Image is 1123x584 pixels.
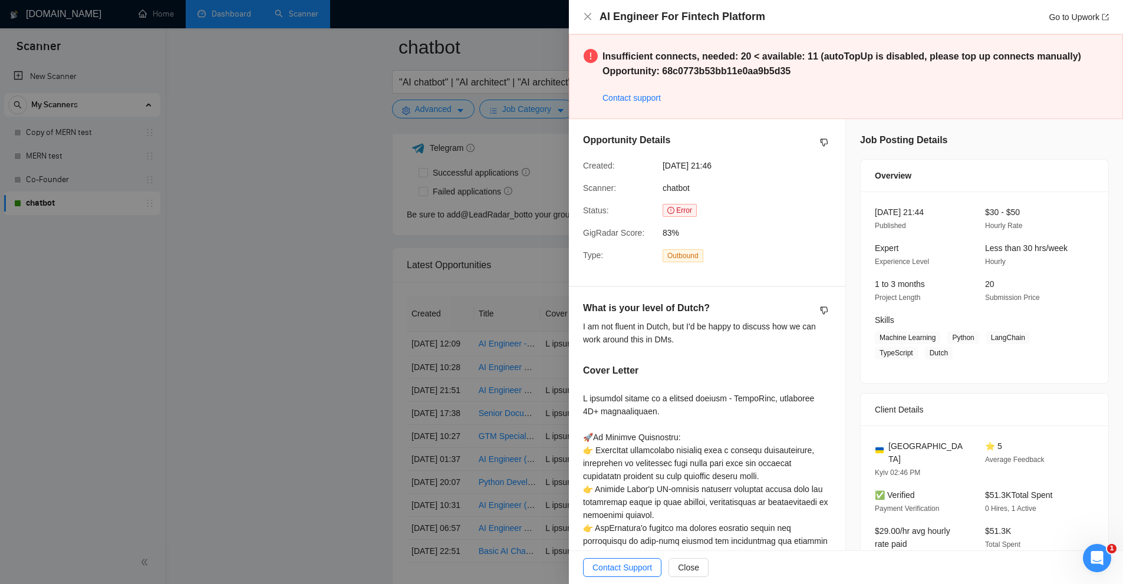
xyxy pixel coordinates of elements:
[985,258,1006,266] span: Hourly
[678,561,699,574] span: Close
[875,279,925,289] span: 1 to 3 months
[663,249,703,262] span: Outbound
[820,138,828,147] span: dislike
[592,561,652,574] span: Contact Support
[583,250,603,260] span: Type:
[875,468,920,477] span: Kyiv 02:46 PM
[584,49,598,63] span: exclamation-circle
[875,331,940,344] span: Machine Learning
[985,456,1045,464] span: Average Feedback
[985,526,1011,536] span: $51.3K
[667,207,674,214] span: exclamation-circle
[602,93,661,103] a: Contact support
[985,222,1022,230] span: Hourly Rate
[985,540,1020,549] span: Total Spent
[875,222,906,230] span: Published
[583,558,661,577] button: Contact Support
[860,133,947,147] h5: Job Posting Details
[985,207,1020,217] span: $30 - $50
[875,446,884,454] img: 🇺🇦
[875,315,894,325] span: Skills
[875,394,1094,425] div: Client Details
[875,504,939,513] span: Payment Verification
[583,364,638,378] h5: Cover Letter
[1102,14,1109,21] span: export
[600,9,765,24] h4: AI Engineer For Fintech Platform
[986,331,1030,344] span: LangChain
[875,490,915,500] span: ✅ Verified
[875,293,920,302] span: Project Length
[875,347,918,359] span: TypeScript
[583,320,831,346] div: I am not fluent in Dutch, but I'd be happy to discuss how we can work around this in DMs.
[985,504,1036,513] span: 0 Hires, 1 Active
[583,183,616,193] span: Scanner:
[663,204,697,217] span: Error
[817,303,831,318] button: dislike
[985,243,1068,253] span: Less than 30 hrs/week
[888,440,966,466] span: [GEOGRAPHIC_DATA]
[925,347,953,359] span: Dutch
[820,306,828,315] span: dislike
[1049,12,1109,22] a: Go to Upworkexport
[583,133,670,147] h5: Opportunity Details
[985,293,1040,302] span: Submission Price
[583,12,592,22] button: Close
[583,12,592,21] span: close
[875,243,898,253] span: Expert
[583,301,794,315] h5: What is your level of Dutch?
[583,228,644,237] span: GigRadar Score:
[602,51,1081,76] strong: Insufficient connects, needed: 20 < available: 11 (autoTopUp is disabled, please top up connects ...
[985,279,994,289] span: 20
[583,206,609,215] span: Status:
[663,183,690,193] span: chatbot
[985,441,1002,451] span: ⭐ 5
[875,258,929,266] span: Experience Level
[1083,544,1111,572] iframe: Intercom live chat
[817,136,831,150] button: dislike
[985,490,1052,500] span: $51.3K Total Spent
[875,207,924,217] span: [DATE] 21:44
[875,169,911,182] span: Overview
[663,159,839,172] span: [DATE] 21:46
[875,526,950,549] span: $29.00/hr avg hourly rate paid
[668,558,709,577] button: Close
[947,331,979,344] span: Python
[1107,544,1117,553] span: 1
[583,161,615,170] span: Created:
[663,226,839,239] span: 83%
